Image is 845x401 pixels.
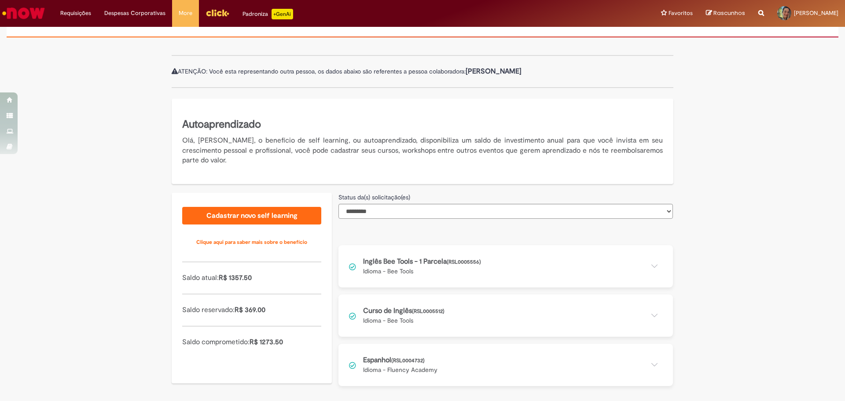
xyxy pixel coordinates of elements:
img: ServiceNow [1,4,46,22]
span: [PERSON_NAME] [794,9,838,17]
span: More [179,9,192,18]
div: ATENÇÃO: Você esta representando outra pessoa, os dados abaixo são referentes a pessoa colaboradora: [172,55,673,88]
span: Despesas Corporativas [104,9,165,18]
p: Saldo atual: [182,273,321,283]
a: Cadastrar novo self learning [182,207,321,224]
span: R$ 1273.50 [250,338,283,346]
span: Rascunhos [713,9,745,17]
h5: Autoaprendizado [182,117,663,132]
span: Favoritos [669,9,693,18]
p: Olá, [PERSON_NAME], o benefício de self learning, ou autoaprendizado, disponibiliza um saldo de i... [182,136,663,166]
div: Padroniza [242,9,293,19]
img: click_logo_yellow_360x200.png [206,6,229,19]
span: R$ 369.00 [235,305,265,314]
label: Status da(s) solicitação(es) [338,193,410,202]
p: Saldo reservado: [182,305,321,315]
p: Saldo comprometido: [182,337,321,347]
a: Rascunhos [706,9,745,18]
span: Requisições [60,9,91,18]
p: +GenAi [272,9,293,19]
a: Clique aqui para saber mais sobre o benefício [182,233,321,251]
b: [PERSON_NAME] [466,67,522,76]
span: R$ 1357.50 [219,273,252,282]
